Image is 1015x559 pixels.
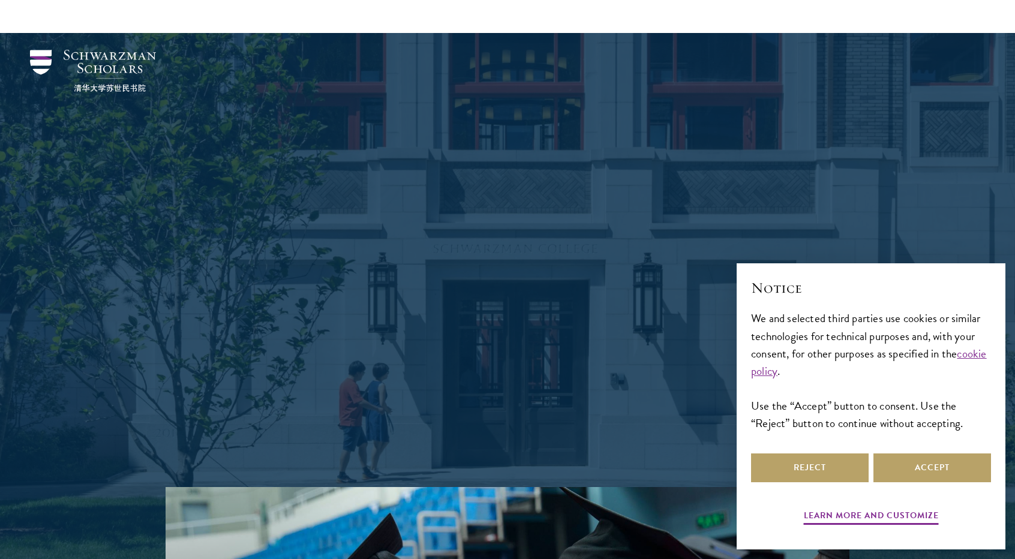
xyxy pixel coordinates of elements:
a: cookie policy [751,345,987,380]
div: We and selected third parties use cookies or similar technologies for technical purposes and, wit... [751,309,991,431]
button: Reject [751,453,869,482]
button: Accept [873,453,991,482]
button: Learn more and customize [804,508,939,527]
img: Schwarzman Scholars [30,50,156,92]
h2: Notice [751,278,991,298]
